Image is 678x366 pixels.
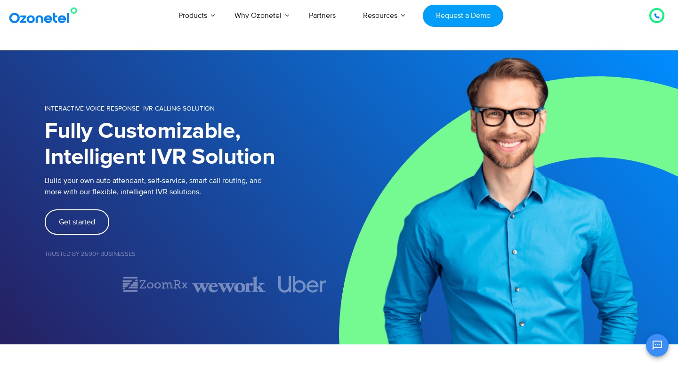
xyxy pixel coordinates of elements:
[192,276,266,293] div: 3 of 7
[278,276,326,293] img: uber
[45,209,109,235] a: Get started
[45,175,339,198] p: Build your own auto attendant, self-service, smart call routing, and more with our flexible, inte...
[59,218,95,226] span: Get started
[266,276,339,293] div: 4 of 7
[45,119,339,170] h1: Fully Customizable, Intelligent IVR Solution
[45,251,339,257] h5: Trusted by 2500+ Businesses
[646,334,669,357] button: Open chat
[45,276,339,293] div: Image Carousel
[121,276,189,293] img: zoomrx
[45,104,215,112] span: INTERACTIVE VOICE RESPONSE- IVR Calling Solution
[423,5,503,27] a: Request a Demo
[192,276,266,293] img: wework
[45,278,118,290] div: 1 of 7
[118,276,192,293] div: 2 of 7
